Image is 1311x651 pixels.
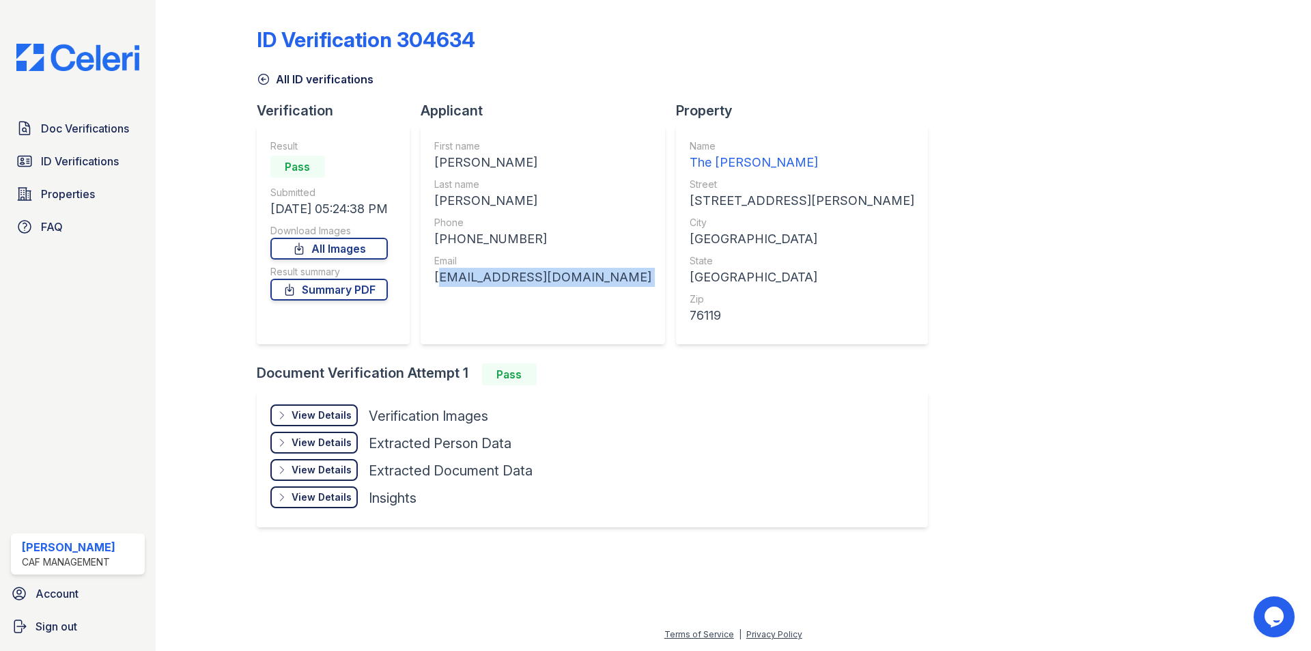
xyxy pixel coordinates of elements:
[11,115,145,142] a: Doc Verifications
[690,139,914,172] a: Name The [PERSON_NAME]
[482,363,537,385] div: Pass
[434,268,651,287] div: [EMAIL_ADDRESS][DOMAIN_NAME]
[270,186,388,199] div: Submitted
[257,71,373,87] a: All ID verifications
[270,224,388,238] div: Download Images
[41,153,119,169] span: ID Verifications
[690,306,914,325] div: 76119
[41,120,129,137] span: Doc Verifications
[22,539,115,555] div: [PERSON_NAME]
[270,139,388,153] div: Result
[11,180,145,208] a: Properties
[434,254,651,268] div: Email
[270,279,388,301] a: Summary PDF
[690,254,914,268] div: State
[1254,596,1297,637] iframe: chat widget
[22,555,115,569] div: CAF Management
[270,199,388,219] div: [DATE] 05:24:38 PM
[664,629,734,639] a: Terms of Service
[369,434,511,453] div: Extracted Person Data
[270,265,388,279] div: Result summary
[690,230,914,249] div: [GEOGRAPHIC_DATA]
[676,101,939,120] div: Property
[690,216,914,230] div: City
[434,230,651,249] div: [PHONE_NUMBER]
[421,101,676,120] div: Applicant
[11,213,145,240] a: FAQ
[292,408,352,422] div: View Details
[257,101,421,120] div: Verification
[369,488,417,508] div: Insights
[36,618,77,635] span: Sign out
[739,629,742,639] div: |
[292,490,352,504] div: View Details
[690,191,914,210] div: [STREET_ADDRESS][PERSON_NAME]
[41,186,95,202] span: Properties
[369,461,533,480] div: Extracted Document Data
[690,268,914,287] div: [GEOGRAPHIC_DATA]
[434,139,651,153] div: First name
[690,153,914,172] div: The [PERSON_NAME]
[292,436,352,449] div: View Details
[690,178,914,191] div: Street
[434,178,651,191] div: Last name
[257,363,939,385] div: Document Verification Attempt 1
[746,629,802,639] a: Privacy Policy
[11,148,145,175] a: ID Verifications
[690,139,914,153] div: Name
[292,463,352,477] div: View Details
[270,238,388,260] a: All Images
[434,216,651,230] div: Phone
[5,613,150,640] a: Sign out
[41,219,63,235] span: FAQ
[434,191,651,210] div: [PERSON_NAME]
[36,585,79,602] span: Account
[369,406,488,426] div: Verification Images
[270,156,325,178] div: Pass
[690,292,914,306] div: Zip
[5,44,150,71] img: CE_Logo_Blue-a8612792a0a2168367f1c8372b55b34899dd931a85d93a1a3d3e32e68fde9ad4.png
[434,153,651,172] div: [PERSON_NAME]
[5,580,150,607] a: Account
[257,27,475,52] div: ID Verification 304634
